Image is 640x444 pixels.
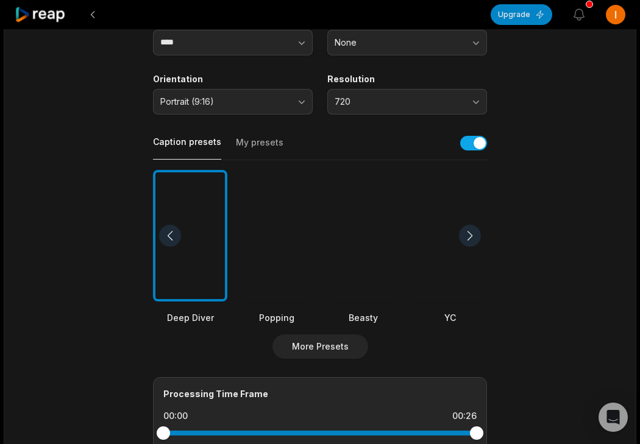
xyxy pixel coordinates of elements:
[327,30,487,55] button: None
[153,136,221,160] button: Caption presets
[160,96,288,107] span: Portrait (9:16)
[491,4,552,25] button: Upgrade
[335,96,463,107] span: 720
[153,74,313,85] label: Orientation
[240,311,314,324] div: Popping
[413,311,487,324] div: YC
[452,410,477,422] div: 00:26
[153,311,227,324] div: Deep Diver
[326,311,400,324] div: Beasty
[599,403,628,432] div: Open Intercom Messenger
[153,89,313,115] button: Portrait (9:16)
[163,387,477,400] div: Processing Time Frame
[163,410,188,422] div: 00:00
[236,136,283,160] button: My presets
[327,89,487,115] button: 720
[327,74,487,85] label: Resolution
[335,37,463,48] span: None
[272,334,368,359] button: More Presets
